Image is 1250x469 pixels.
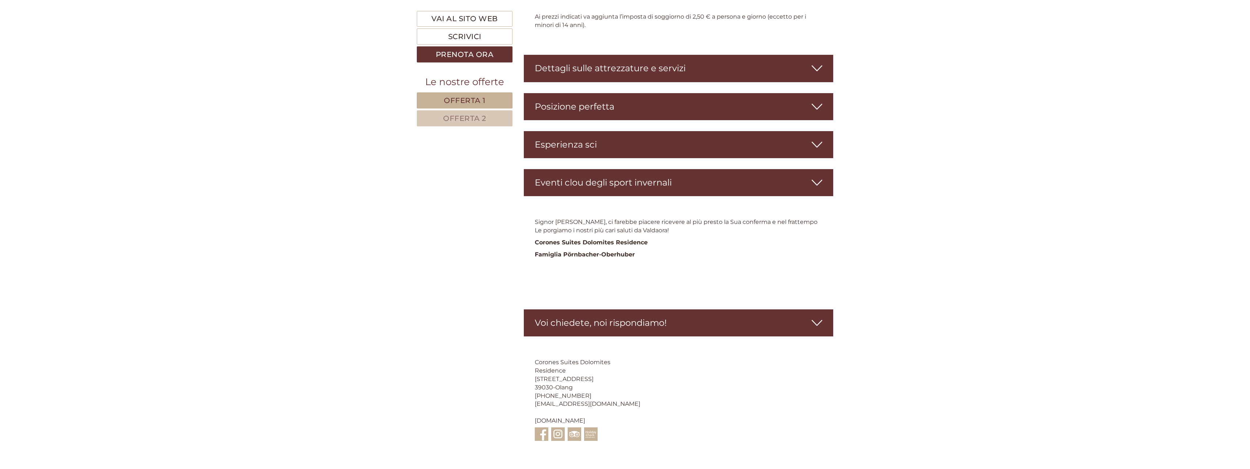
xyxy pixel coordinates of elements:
span: Offerta 1 [444,96,485,105]
p: Signor [PERSON_NAME], ci farebbe piacere ricevere al più presto la Sua conferma e nel frattempo L... [535,218,823,235]
span: Offerta 2 [443,114,486,123]
div: Dettagli sulle attrezzature e servizi [524,55,834,82]
a: Prenota ora [417,46,512,62]
div: Esperienza sci [524,131,834,158]
span: Corones Suites Dolomites Residence [535,359,610,374]
img: image [535,263,556,284]
a: Scrivici [417,28,512,45]
a: [PHONE_NUMBER] [535,392,591,399]
div: - [524,347,653,454]
strong: Corones Suites Dolomites Residence [535,239,648,246]
div: Posizione perfetta [524,93,834,120]
span: Olang [555,384,573,391]
span: [STREET_ADDRESS] [535,375,594,382]
div: Le nostre offerte [417,75,512,89]
a: [DOMAIN_NAME] [535,417,585,424]
a: Vai al sito web [417,11,512,27]
span: 39030 [535,384,553,391]
p: Ai prezzi indicati va aggiunta l’imposta di soggiorno di 2,50 € a persona e giorno (eccetto per i... [535,13,823,30]
a: [EMAIL_ADDRESS][DOMAIN_NAME] [535,400,640,407]
strong: Famiglia Pörnbacher-Oberhuber [535,251,635,258]
div: Voi chiedete, noi rispondiamo! [524,309,834,336]
div: Eventi clou degli sport invernali [524,169,834,196]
